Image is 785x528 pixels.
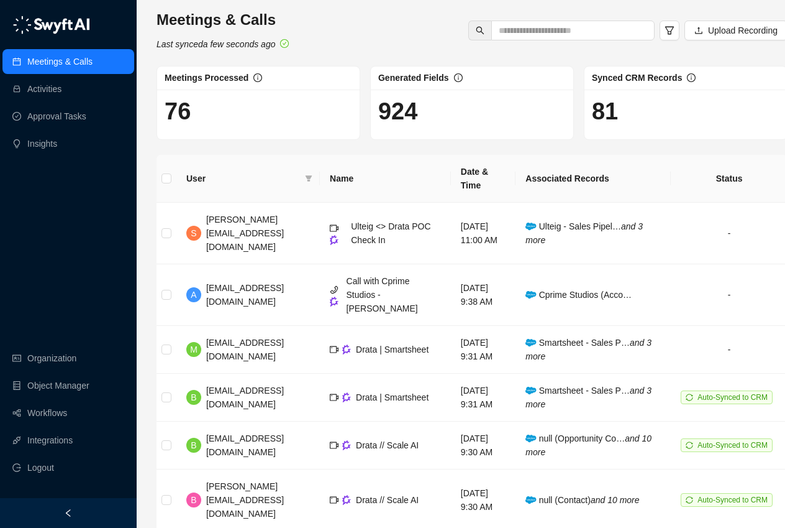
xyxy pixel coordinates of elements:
[708,24,778,37] span: Upload Recording
[687,73,696,82] span: info-circle
[27,346,76,371] a: Organization
[342,440,351,450] img: gong-Dwh8HbPa.png
[27,428,73,453] a: Integrations
[27,455,54,480] span: Logout
[64,509,73,517] span: left
[165,97,352,126] h1: 76
[206,386,284,409] span: [EMAIL_ADDRESS][DOMAIN_NAME]
[27,104,86,129] a: Approval Tasks
[686,394,693,401] span: sync
[27,76,61,101] a: Activities
[206,481,284,519] span: [PERSON_NAME][EMAIL_ADDRESS][DOMAIN_NAME]
[356,392,429,402] span: Drata | Smartsheet
[451,326,515,374] td: [DATE] 9:31 AM
[330,441,338,450] span: video-camera
[191,288,196,302] span: A
[302,169,315,188] span: filter
[27,401,67,425] a: Workflows
[697,441,768,450] span: Auto-Synced to CRM
[280,39,289,48] span: check-circle
[342,345,351,354] img: gong-Dwh8HbPa.png
[157,10,289,30] h3: Meetings & Calls
[191,493,196,507] span: B
[330,297,338,306] img: gong-Dwh8HbPa.png
[515,155,671,203] th: Associated Records
[27,373,89,398] a: Object Manager
[454,73,463,82] span: info-circle
[191,438,196,452] span: B
[305,175,312,182] span: filter
[451,422,515,470] td: [DATE] 9:30 AM
[525,433,651,457] i: and 10 more
[330,393,338,402] span: video-camera
[525,386,651,409] i: and 3 more
[356,345,429,354] span: Drata | Smartsheet
[191,391,196,404] span: B
[686,496,693,504] span: sync
[592,97,779,126] h1: 81
[342,495,351,504] img: gong-Dwh8HbPa.png
[206,283,284,307] span: [EMAIL_ADDRESS][DOMAIN_NAME]
[378,73,449,83] span: Generated Fields
[745,487,779,521] iframe: Open customer support
[206,215,284,252] span: [PERSON_NAME][EMAIL_ADDRESS][DOMAIN_NAME]
[330,345,338,354] span: video-camera
[525,290,632,300] span: Cprime Studios (Acco…
[451,374,515,422] td: [DATE] 9:31 AM
[320,155,451,203] th: Name
[665,25,674,35] span: filter
[342,392,351,402] img: gong-Dwh8HbPa.png
[253,73,262,82] span: info-circle
[330,224,338,233] span: video-camera
[356,495,419,505] span: Drata // Scale AI
[451,203,515,264] td: [DATE] 11:00 AM
[525,221,643,245] i: and 3 more
[525,221,643,245] span: Ulteig - Sales Pipel…
[12,463,21,472] span: logout
[356,440,419,450] span: Drata // Scale AI
[525,495,639,505] span: null (Contact)
[351,221,430,245] span: Ulteig <> Drata POC Check In
[330,235,338,244] img: gong-Dwh8HbPa.png
[206,433,284,457] span: [EMAIL_ADDRESS][DOMAIN_NAME]
[157,39,275,49] i: Last synced a few seconds ago
[525,433,651,457] span: null (Opportunity Co…
[451,155,515,203] th: Date & Time
[525,338,651,361] i: and 3 more
[697,496,768,504] span: Auto-Synced to CRM
[191,226,196,240] span: S
[591,495,640,505] i: and 10 more
[476,26,484,35] span: search
[686,442,693,449] span: sync
[186,172,300,185] span: User
[525,338,651,361] span: Smartsheet - Sales P…
[525,386,651,409] span: Smartsheet - Sales P…
[330,285,338,294] span: phone
[347,276,418,313] span: Call with Cprime Studios - [PERSON_NAME]
[451,264,515,326] td: [DATE] 9:38 AM
[206,338,284,361] span: [EMAIL_ADDRESS][DOMAIN_NAME]
[592,73,682,83] span: Synced CRM Records
[165,73,248,83] span: Meetings Processed
[27,131,57,156] a: Insights
[378,97,566,126] h1: 924
[330,496,338,504] span: video-camera
[694,26,703,35] span: upload
[190,343,197,356] span: M
[27,49,93,74] a: Meetings & Calls
[697,393,768,402] span: Auto-Synced to CRM
[12,16,90,34] img: logo-05li4sbe.png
